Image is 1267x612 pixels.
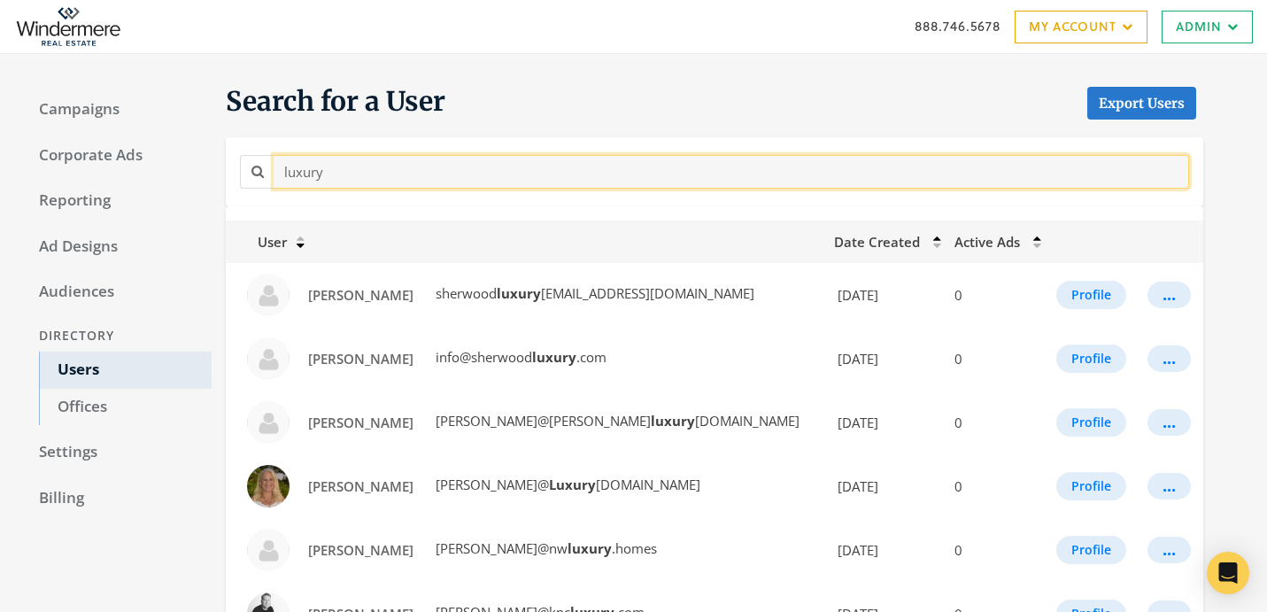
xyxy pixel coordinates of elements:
[1015,11,1147,43] a: My Account
[1056,408,1126,437] button: Profile
[915,17,1000,35] a: 888.746.5678
[651,412,695,430] strong: luxury
[944,327,1044,391] td: 0
[823,327,944,391] td: [DATE]
[297,407,425,439] a: [PERSON_NAME]
[1163,485,1176,487] div: ...
[1056,472,1126,500] button: Profile
[308,286,413,304] span: [PERSON_NAME]
[1056,345,1126,373] button: Profile
[21,229,212,266] a: Ad Designs
[1163,294,1176,296] div: ...
[432,476,700,493] span: [PERSON_NAME]@ [DOMAIN_NAME]
[954,233,1020,251] span: Active Ads
[1147,473,1191,500] button: ...
[944,391,1044,454] td: 0
[21,434,212,471] a: Settings
[308,541,413,559] span: [PERSON_NAME]
[823,263,944,327] td: [DATE]
[21,182,212,220] a: Reporting
[1163,422,1176,423] div: ...
[39,389,212,426] a: Offices
[14,4,122,49] img: Adwerx
[236,233,287,251] span: User
[226,84,445,120] span: Search for a User
[308,414,413,431] span: [PERSON_NAME]
[297,279,425,312] a: [PERSON_NAME]
[944,518,1044,582] td: 0
[432,539,657,557] span: [PERSON_NAME]@nw .homes
[1147,409,1191,436] button: ...
[247,337,290,380] img: Emily Sherwood profile
[944,454,1044,518] td: 0
[1147,282,1191,308] button: ...
[247,401,290,444] img: Janet Bussell-Eriksson profile
[1162,11,1253,43] a: Admin
[823,518,944,582] td: [DATE]
[834,233,920,251] span: Date Created
[274,155,1189,188] input: Search for a name or email address
[308,477,413,495] span: [PERSON_NAME]
[944,263,1044,327] td: 0
[823,454,944,518] td: [DATE]
[1207,552,1249,594] div: Open Intercom Messenger
[21,480,212,517] a: Billing
[308,350,413,368] span: [PERSON_NAME]
[1163,549,1176,551] div: ...
[1056,281,1126,309] button: Profile
[432,284,754,302] span: sherwood [EMAIL_ADDRESS][DOMAIN_NAME]
[532,348,576,366] strong: luxury
[432,412,800,430] span: [PERSON_NAME]@[PERSON_NAME] [DOMAIN_NAME]
[432,348,606,366] span: info@sherwood .com
[497,284,541,302] strong: luxury
[21,91,212,128] a: Campaigns
[21,320,212,352] div: Directory
[251,165,264,178] i: Search for a name or email address
[549,476,596,493] strong: Luxury
[21,137,212,174] a: Corporate Ads
[297,343,425,376] a: [PERSON_NAME]
[1087,87,1196,120] a: Export Users
[1056,536,1126,564] button: Profile
[247,274,290,316] img: Emily Sherwood profile
[21,274,212,311] a: Audiences
[247,529,290,571] img: Justin Cicero profile
[297,534,425,567] a: [PERSON_NAME]
[297,470,425,503] a: [PERSON_NAME]
[1147,345,1191,372] button: ...
[823,391,944,454] td: [DATE]
[1163,358,1176,360] div: ...
[1147,537,1191,563] button: ...
[568,539,612,557] strong: luxury
[39,352,212,389] a: Users
[247,465,290,507] img: Jill McGowan profile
